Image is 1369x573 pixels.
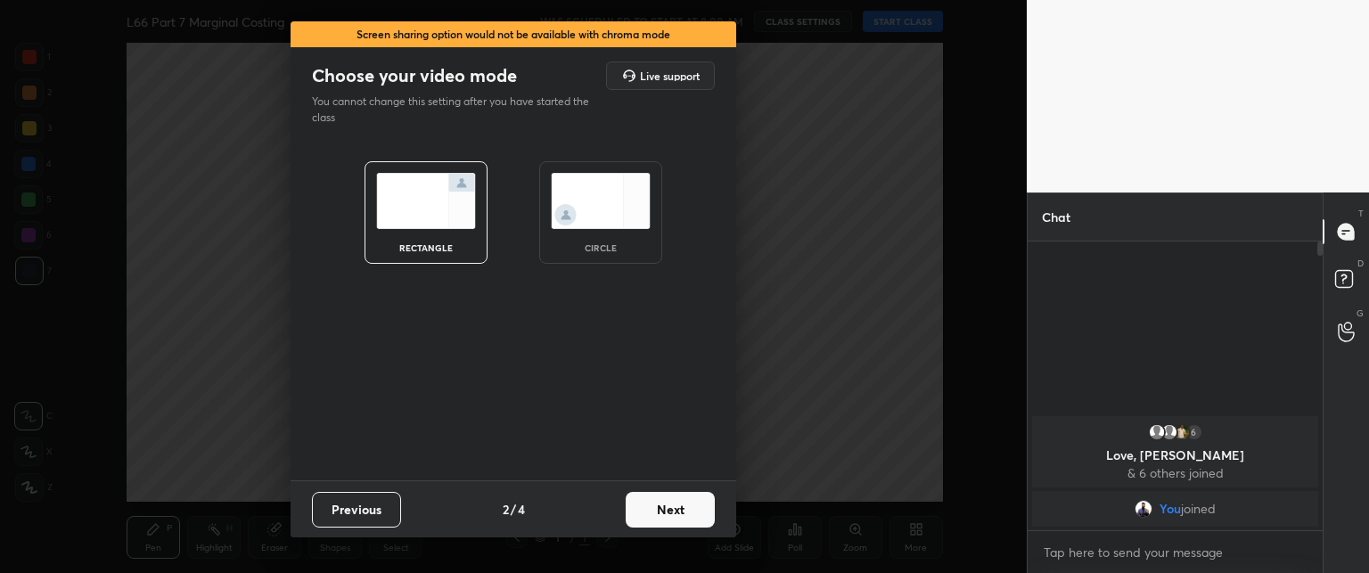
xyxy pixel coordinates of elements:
h5: Live support [640,70,700,81]
h2: Choose your video mode [312,64,517,87]
span: joined [1181,502,1216,516]
span: You [1160,502,1181,516]
h4: 2 [503,500,509,519]
img: 78d879e9ade943c4a63fa74a256d960a.jpg [1135,500,1152,518]
div: rectangle [390,243,462,252]
div: circle [565,243,636,252]
p: D [1357,257,1364,270]
p: & 6 others joined [1043,466,1308,480]
button: Previous [312,492,401,528]
img: default.png [1160,423,1178,441]
p: Chat [1028,193,1085,241]
img: normalScreenIcon.ae25ed63.svg [376,173,476,229]
img: default.png [1148,423,1166,441]
p: T [1358,207,1364,220]
h4: 4 [518,500,525,519]
div: Screen sharing option would not be available with chroma mode [291,21,736,47]
p: You cannot change this setting after you have started the class [312,94,601,126]
p: Love, [PERSON_NAME] [1043,448,1308,462]
p: G [1357,307,1364,320]
img: 057d39644fc24ec5a0e7dadb9b8cee73.None [1173,423,1191,441]
button: Next [626,492,715,528]
div: grid [1028,413,1323,530]
div: 6 [1185,423,1203,441]
img: circleScreenIcon.acc0effb.svg [551,173,651,229]
h4: / [511,500,516,519]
